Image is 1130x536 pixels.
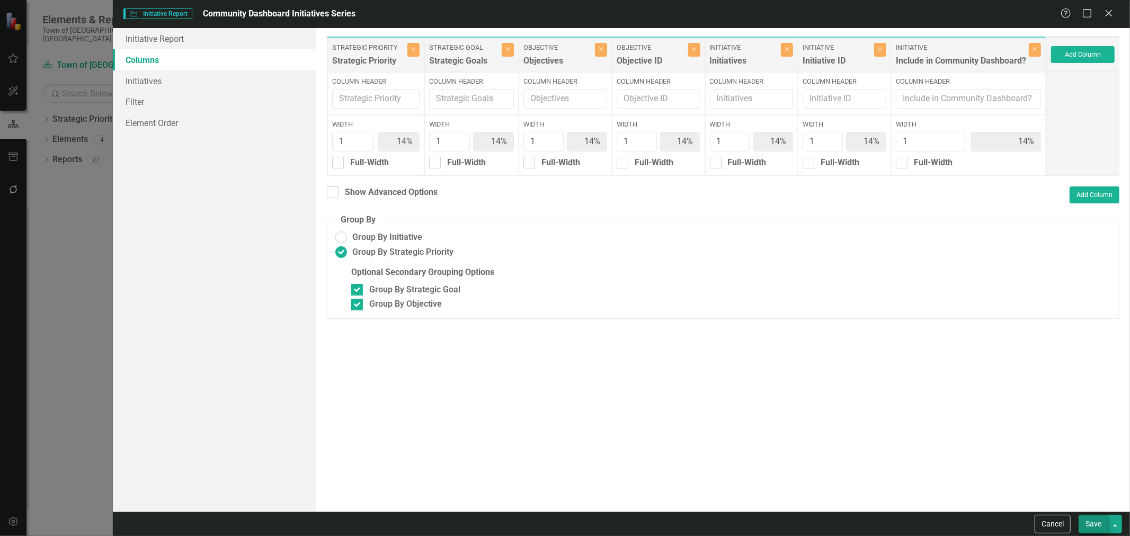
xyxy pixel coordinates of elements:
label: Objective [523,43,592,52]
label: Width [896,120,1041,129]
label: Initiative [896,43,1026,52]
button: Cancel [1035,515,1071,533]
label: Initiative [803,43,871,52]
label: Width [429,120,514,129]
input: Initiative ID [803,89,886,109]
a: Initiative Report [113,28,316,49]
span: Group By Strategic Priority [352,246,453,258]
span: Group By Initiative [352,231,422,244]
a: Element Order [113,112,316,133]
label: Column Header [617,77,700,86]
div: Objective ID [617,55,686,73]
label: Width [523,120,607,129]
div: Full-Width [821,157,859,169]
div: Full-Width [728,157,767,169]
input: Column Width [429,132,470,151]
label: Column Header [710,77,794,86]
button: Add Column [1070,186,1119,203]
a: Columns [113,49,316,70]
span: Initiative Report [123,8,192,19]
label: Column Header [896,77,1041,86]
input: Objectives [523,89,607,109]
input: Column Width [523,132,564,151]
label: Initiative [710,43,779,52]
label: Objective [617,43,686,52]
label: Column Header [803,77,886,86]
a: Initiatives [113,70,316,92]
input: Column Width [332,132,374,151]
label: Width [617,120,700,129]
label: Width [332,120,420,129]
div: Strategic Goals [429,55,499,73]
div: Show Advanced Options [345,186,438,199]
label: Column Header [523,77,607,86]
input: Column Width [710,132,750,151]
div: Full-Width [635,157,673,169]
div: Full-Width [914,157,953,169]
input: Column Width [617,132,657,151]
div: Group By Objective [369,298,442,310]
label: Optional Secondary Grouping Options [351,266,1111,279]
input: Objective ID [617,89,700,109]
label: Column Header [429,77,514,86]
button: Save [1079,515,1108,533]
button: Add Column [1051,46,1115,63]
label: Strategic Priority [332,43,405,52]
label: Column Header [332,77,420,86]
div: Initiatives [710,55,779,73]
label: Width [803,120,886,129]
div: Objectives [523,55,592,73]
legend: Group By [335,214,381,226]
div: Initiative ID [803,55,871,73]
label: Strategic Goal [429,43,499,52]
div: Full-Width [447,157,486,169]
div: Strategic Priority [332,55,405,73]
input: Include in Community Dashboard? [896,89,1041,109]
input: Initiatives [710,89,794,109]
input: Column Width [803,132,843,151]
span: Community Dashboard Initiatives Series [203,8,355,19]
a: Filter [113,91,316,112]
input: Strategic Goals [429,89,514,109]
div: Include in Community Dashboard? [896,55,1026,73]
div: Full-Width [541,157,580,169]
input: Column Width [896,132,966,151]
input: Strategic Priority [332,89,420,109]
div: Full-Width [350,157,389,169]
div: Group By Strategic Goal [369,284,460,296]
label: Width [710,120,794,129]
